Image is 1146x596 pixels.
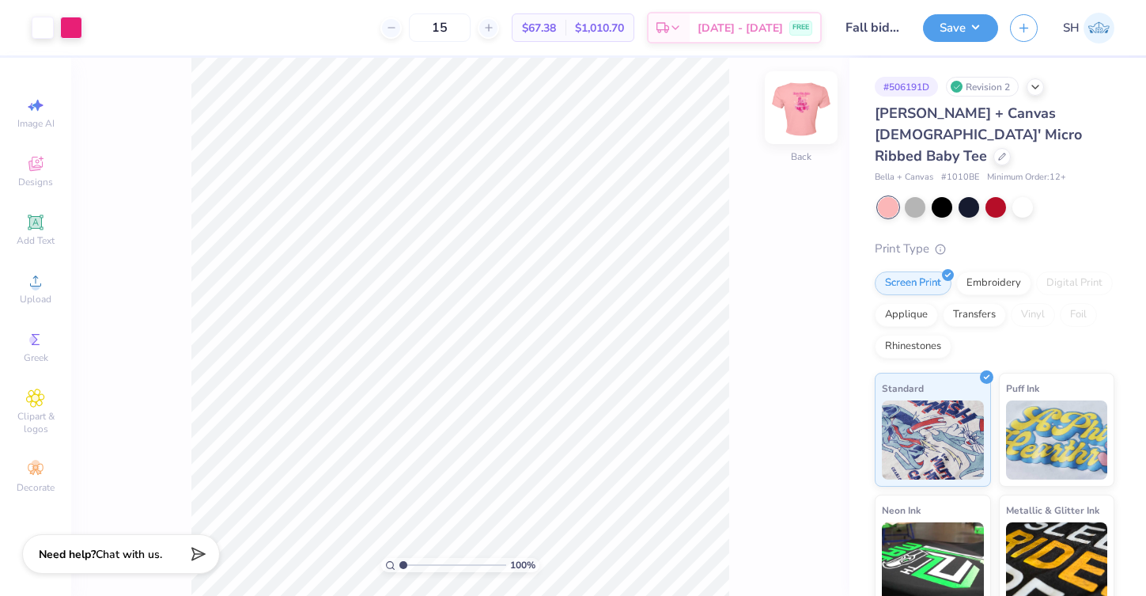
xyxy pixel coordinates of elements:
div: Vinyl [1011,303,1055,327]
div: Revision 2 [946,77,1019,97]
span: Greek [24,351,48,364]
div: Embroidery [956,271,1031,295]
img: Back [770,76,833,139]
span: Image AI [17,117,55,130]
div: Screen Print [875,271,951,295]
span: [DATE] - [DATE] [698,20,783,36]
span: [PERSON_NAME] + Canvas [DEMOGRAPHIC_DATA]' Micro Ribbed Baby Tee [875,104,1082,165]
span: Chat with us. [96,547,162,562]
div: Back [791,150,811,164]
span: Decorate [17,481,55,494]
span: $1,010.70 [575,20,624,36]
a: SH [1063,13,1114,44]
span: Neon Ink [882,502,921,518]
input: – – [409,13,471,42]
span: Bella + Canvas [875,171,933,184]
button: Save [923,14,998,42]
div: Applique [875,303,938,327]
div: Foil [1060,303,1097,327]
span: Designs [18,176,53,188]
span: SH [1063,19,1080,37]
span: Standard [882,380,924,397]
span: Minimum Order: 12 + [987,171,1066,184]
span: Clipart & logos [8,410,63,435]
div: Rhinestones [875,335,951,359]
div: Transfers [943,303,1006,327]
span: Metallic & Glitter Ink [1006,502,1099,518]
img: Sofia Hristidis [1084,13,1114,44]
span: FREE [792,22,809,33]
span: Upload [20,293,51,306]
div: Print Type [875,240,1114,258]
div: # 506191D [875,77,938,97]
img: Puff Ink [1006,400,1108,480]
span: Puff Ink [1006,380,1039,397]
div: Digital Print [1036,271,1113,295]
input: Untitled Design [834,12,911,44]
strong: Need help? [39,547,96,562]
img: Standard [882,400,984,480]
span: # 1010BE [941,171,979,184]
span: $67.38 [522,20,556,36]
span: 100 % [510,558,535,572]
span: Add Text [17,234,55,247]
